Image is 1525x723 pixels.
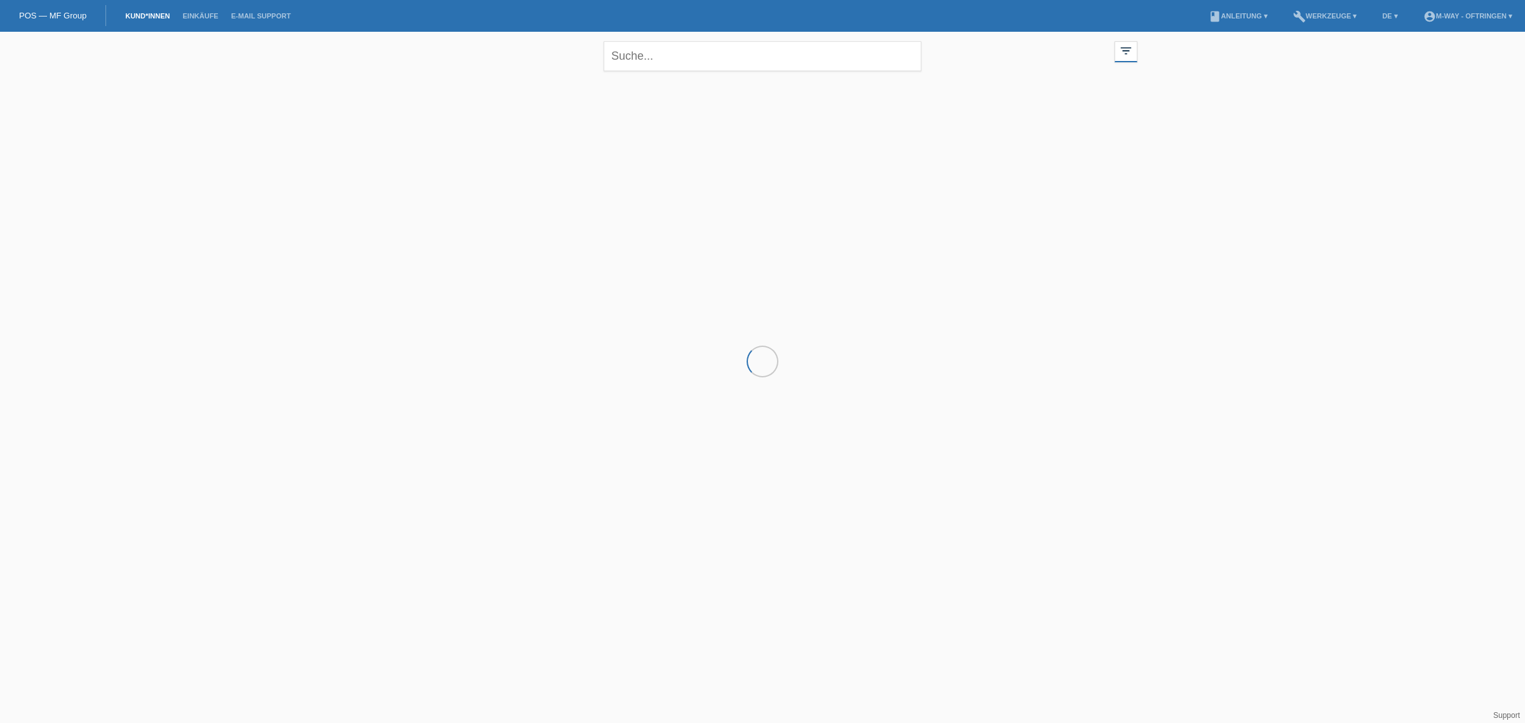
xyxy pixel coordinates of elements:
input: Suche... [604,41,921,71]
a: Kund*innen [119,12,176,20]
a: Einkäufe [176,12,224,20]
i: filter_list [1119,44,1133,58]
i: book [1209,10,1221,23]
i: account_circle [1423,10,1436,23]
a: Support [1493,711,1520,720]
i: build [1293,10,1306,23]
a: buildWerkzeuge ▾ [1287,12,1364,20]
a: account_circlem-way - Oftringen ▾ [1417,12,1519,20]
a: DE ▾ [1376,12,1404,20]
a: E-Mail Support [225,12,297,20]
a: POS — MF Group [19,11,86,20]
a: bookAnleitung ▾ [1202,12,1274,20]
